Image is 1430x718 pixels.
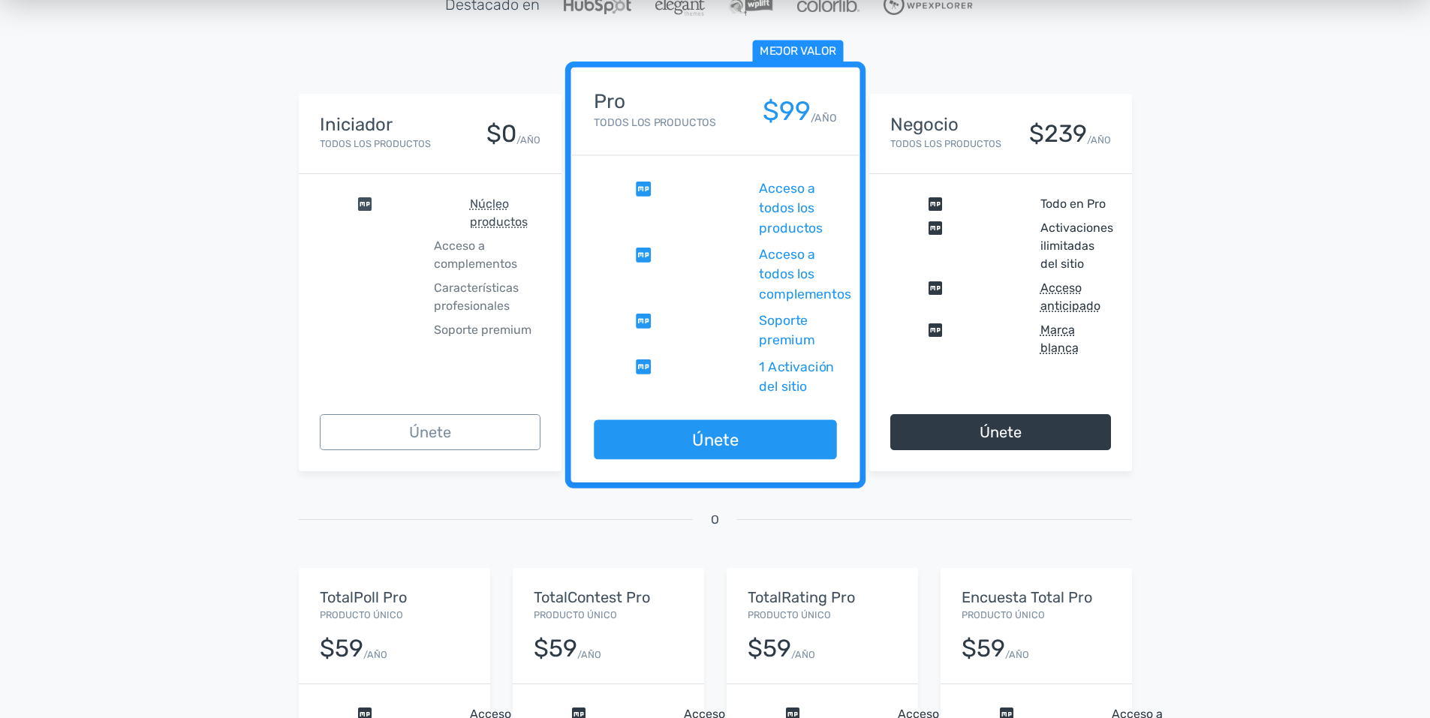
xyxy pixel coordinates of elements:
div: $0 [486,121,516,147]
span: comprobar [890,219,1034,273]
small: Producto único [320,609,403,620]
span: Mejor valor [752,40,843,63]
span: comprobar [594,179,752,239]
span: Acceso a todos los productos [759,179,836,239]
div: $59 [320,635,363,662]
span: comprobar [594,311,752,351]
span: comprobar [890,321,1034,357]
small: Todos los productos [594,116,716,129]
span: Soporte premium [434,321,531,339]
div: $99 [762,97,810,126]
h5: Encuesta Total Pro [962,589,1111,605]
span: Características profesionales [434,279,540,315]
span: Soporte premium [759,311,836,351]
div: $59 [962,635,1005,662]
h5: TotalPoll Pro [320,589,469,605]
div: $59 [748,635,791,662]
small: Todos los productos [320,138,431,149]
h4: Iniciador [320,115,431,134]
small: Producto único [534,609,617,620]
abbr: Acceso anticipado [1040,279,1111,315]
small: Todos los productos [890,138,1001,149]
small: Producto único [748,609,831,620]
a: Únete [594,420,836,460]
small: /AÑO [1087,133,1111,147]
small: /AÑO [516,133,540,147]
small: /AÑO [791,647,815,662]
span: 1 Activación del sitio [759,357,836,397]
span: cerrar [320,321,428,339]
span: comprobar [594,245,752,305]
span: cerrar [320,279,428,315]
span: comprobar [594,357,752,397]
span: comprobar [890,195,1034,213]
span: Todo en Pro [1040,195,1106,213]
span: cerrar [320,237,428,273]
abbr: Núcleo productos [470,195,540,231]
span: comprobar [320,195,464,231]
span: Acceso a complementos [434,237,540,273]
small: /AÑO [1005,647,1029,662]
h4: Pro [594,91,716,113]
h5: TotalRating Pro [748,589,897,605]
a: Únete [320,414,540,450]
h4: Negocio [890,115,1001,134]
span: O [711,511,719,529]
span: comprobar [890,279,1034,315]
small: /AÑO [363,647,387,662]
div: $59 [534,635,577,662]
abbr: Marca blanca [1040,321,1111,357]
a: Únete [890,414,1111,450]
small: /AÑO [810,110,836,126]
div: $239 [1029,121,1087,147]
small: /AÑO [577,647,601,662]
h5: TotalContest Pro [534,589,683,605]
span: Activaciones ilimitadas del sitio [1040,219,1113,273]
small: Producto único [962,609,1045,620]
span: Acceso a todos los complementos [759,245,850,305]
